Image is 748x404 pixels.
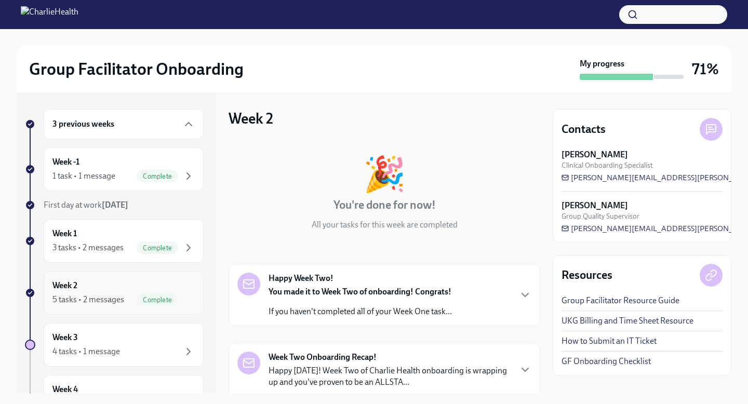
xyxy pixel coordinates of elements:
[562,200,628,211] strong: [PERSON_NAME]
[52,384,78,395] h6: Week 4
[562,160,653,170] span: Clinical Onboarding Specialist
[52,346,120,357] div: 4 tasks • 1 message
[44,200,128,210] span: First day at work
[52,280,77,291] h6: Week 2
[580,58,624,70] strong: My progress
[562,122,606,137] h4: Contacts
[52,170,115,182] div: 1 task • 1 message
[25,323,204,367] a: Week 34 tasks • 1 message
[562,295,679,306] a: Group Facilitator Resource Guide
[562,356,651,367] a: GF Onboarding Checklist
[25,271,204,315] a: Week 25 tasks • 2 messagesComplete
[562,267,612,283] h4: Resources
[52,228,77,239] h6: Week 1
[269,352,377,363] strong: Week Two Onboarding Recap!
[562,149,628,160] strong: [PERSON_NAME]
[562,335,657,347] a: How to Submit an IT Ticket
[562,315,693,327] a: UKG Billing and Time Sheet Resource
[269,287,451,297] strong: You made it to Week Two of onboarding! Congrats!
[269,273,333,284] strong: Happy Week Two!
[25,199,204,211] a: First day at work[DATE]
[692,60,719,78] h3: 71%
[52,332,78,343] h6: Week 3
[363,157,406,191] div: 🎉
[25,219,204,263] a: Week 13 tasks • 2 messagesComplete
[52,242,124,253] div: 3 tasks • 2 messages
[29,59,244,79] h2: Group Facilitator Onboarding
[25,147,204,191] a: Week -11 task • 1 messageComplete
[312,219,458,231] p: All your tasks for this week are completed
[229,109,273,128] h3: Week 2
[333,197,436,213] h4: You're done for now!
[562,211,639,221] span: Group Quality Supervisor
[269,365,511,388] p: Happy [DATE]! Week Two of Charlie Health onboarding is wrapping up and you've proven to be an ALL...
[269,306,452,317] p: If you haven't completed all of your Week One task...
[44,109,204,139] div: 3 previous weeks
[137,244,178,252] span: Complete
[52,118,114,130] h6: 3 previous weeks
[21,6,78,23] img: CharlieHealth
[52,156,79,168] h6: Week -1
[52,294,124,305] div: 5 tasks • 2 messages
[137,296,178,304] span: Complete
[102,200,128,210] strong: [DATE]
[137,172,178,180] span: Complete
